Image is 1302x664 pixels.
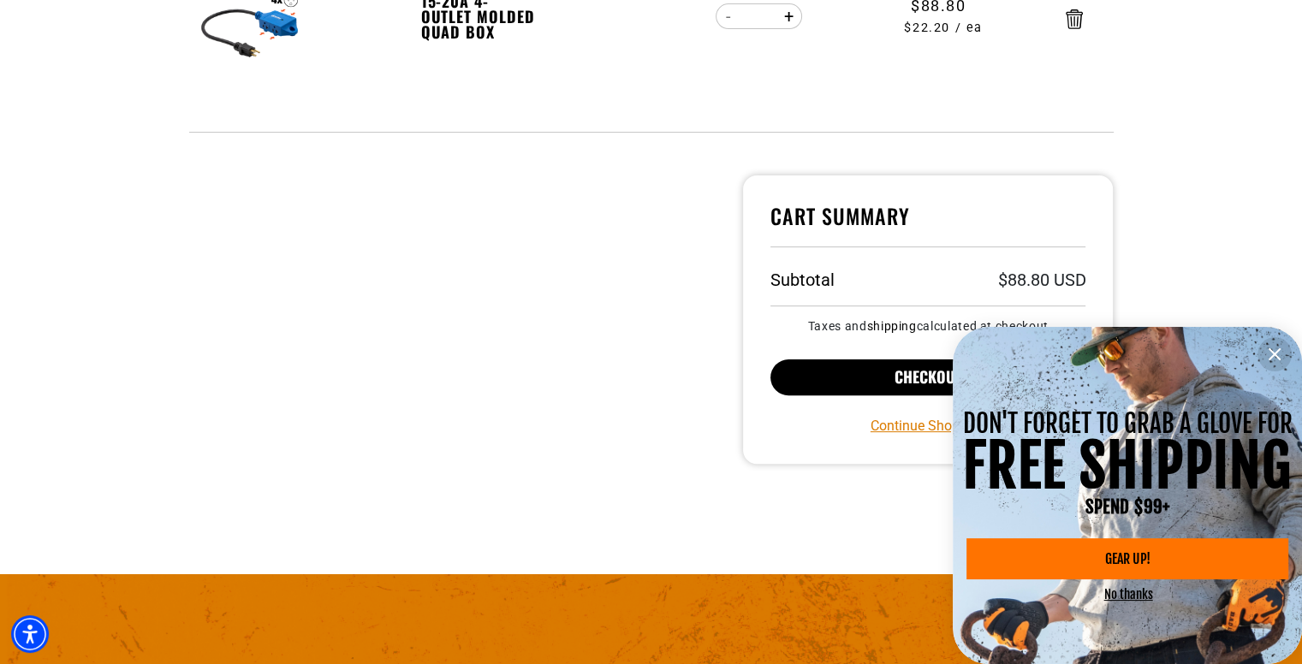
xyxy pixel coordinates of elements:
div: Accessibility Menu [11,615,49,653]
span: DON'T FORGET TO GRAB A GLOVE FOR [963,408,1293,439]
span: $22.20 / ea [852,19,1035,38]
button: No thanks [1104,586,1153,602]
h4: Cart Summary [770,203,1086,247]
a: Continue Shopping [871,416,986,436]
span: GEAR UP! [1104,552,1150,566]
span: FREE SHIPPING [963,430,1291,502]
input: Quantity for 15-20A 4-Outlet Molded Quad Box [742,2,776,31]
small: Taxes and calculated at checkout [770,320,1086,332]
div: information [953,327,1302,664]
a: GEAR UP! [966,538,1287,579]
a: Remove 15-20A 4-Outlet Molded Quad Box [1066,13,1083,25]
button: Checkout [770,359,1086,395]
p: $88.80 USD [997,271,1085,288]
h3: Subtotal [770,271,835,288]
button: Close [1257,337,1292,371]
span: SPEND $99+ [1085,495,1169,518]
a: shipping [867,319,917,333]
